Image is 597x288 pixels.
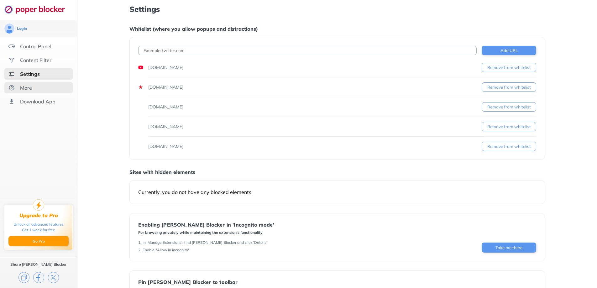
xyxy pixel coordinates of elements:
div: Download App [20,98,55,105]
img: avatar.svg [4,24,14,34]
img: favicons [138,104,143,109]
button: Remove from whitelist [482,82,536,92]
img: facebook.svg [33,272,44,283]
div: Whitelist (where you allow popups and distractions) [129,26,545,32]
img: social.svg [8,57,15,63]
button: Add URL [482,46,536,55]
div: Enable "Allow in incognito" [143,248,190,253]
div: Enabling [PERSON_NAME] Blocker in 'Incognito mode' [138,222,274,228]
div: More [20,85,32,91]
img: about.svg [8,85,15,91]
div: 1 . [138,240,141,245]
button: Remove from whitelist [482,63,536,72]
div: [DOMAIN_NAME] [148,64,183,71]
div: For browsing privately while maintaining the extension's functionality [138,230,274,235]
img: favicons [138,65,143,70]
button: Remove from whitelist [482,122,536,131]
img: features.svg [8,43,15,50]
img: favicons [138,85,143,90]
div: Get 1 week for free [22,227,55,233]
div: Content Filter [20,57,51,63]
button: Remove from whitelist [482,102,536,112]
img: favicons [138,144,143,149]
button: Remove from whitelist [482,142,536,151]
img: logo-webpage.svg [4,5,72,14]
img: x.svg [48,272,59,283]
div: Unlock all advanced features [13,222,64,227]
div: [DOMAIN_NAME] [148,123,183,130]
button: Go Pro [8,236,69,246]
div: Share [PERSON_NAME] Blocker [10,262,67,267]
div: [DOMAIN_NAME] [148,84,183,90]
button: Take me there [482,243,536,253]
input: Example: twitter.com [138,46,477,55]
div: 2 . [138,248,141,253]
div: [DOMAIN_NAME] [148,143,183,149]
img: upgrade-to-pro.svg [33,199,44,211]
img: download-app.svg [8,98,15,105]
div: Sites with hidden elements [129,169,545,175]
img: copy.svg [18,272,29,283]
img: favicons [138,124,143,129]
div: Settings [20,71,40,77]
img: settings-selected.svg [8,71,15,77]
div: Currently, you do not have any blocked elements [138,189,536,195]
div: In 'Manage Extensions', find [PERSON_NAME] Blocker and click 'Details' [143,240,267,245]
div: Control Panel [20,43,51,50]
div: [DOMAIN_NAME] [148,104,183,110]
h1: Settings [129,5,545,13]
div: Upgrade to Pro [19,212,58,218]
div: Pin [PERSON_NAME] Blocker to toolbar [138,279,279,285]
div: Login [17,26,27,31]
